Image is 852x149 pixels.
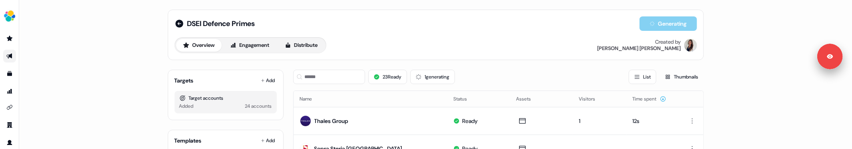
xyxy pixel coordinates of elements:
[3,85,16,98] a: Go to attribution
[300,92,322,106] button: Name
[3,67,16,80] a: Go to templates
[176,39,222,52] button: Overview
[3,32,16,45] a: Go to prospects
[659,70,704,84] button: Thumbnails
[655,39,681,45] div: Created by
[175,137,202,145] div: Templates
[368,70,407,84] button: 23Ready
[633,117,672,125] div: 12s
[510,91,572,107] th: Assets
[179,94,272,102] div: Target accounts
[453,92,477,106] button: Status
[187,19,255,28] span: DSEI Defence Primes
[579,117,620,125] div: 1
[278,39,325,52] button: Distribute
[684,39,697,52] img: Kelly
[3,119,16,131] a: Go to team
[629,70,656,84] button: List
[179,102,194,110] div: Added
[462,117,478,125] div: Ready
[598,45,681,52] div: [PERSON_NAME] [PERSON_NAME]
[223,39,276,52] button: Engagement
[175,77,194,85] div: Targets
[259,135,277,146] button: Add
[579,92,605,106] button: Visitors
[314,117,349,125] div: Thales Group
[633,92,666,106] button: Time spent
[245,102,272,110] div: 24 accounts
[410,70,455,84] button: 1generating
[3,136,16,149] a: Go to profile
[3,50,16,62] a: Go to outbound experience
[3,101,16,114] a: Go to integrations
[259,75,277,86] button: Add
